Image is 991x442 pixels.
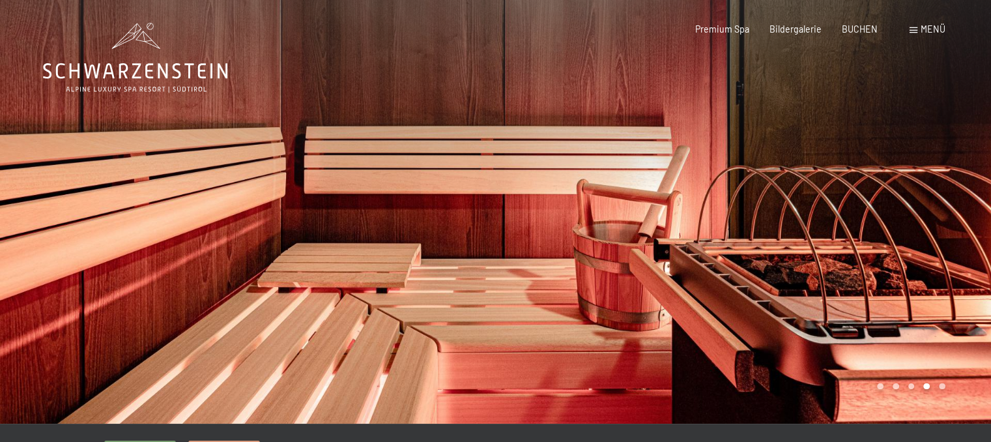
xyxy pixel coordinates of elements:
a: Bildergalerie [769,23,822,35]
span: Menü [921,23,945,35]
a: BUCHEN [842,23,878,35]
a: Premium Spa [695,23,749,35]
